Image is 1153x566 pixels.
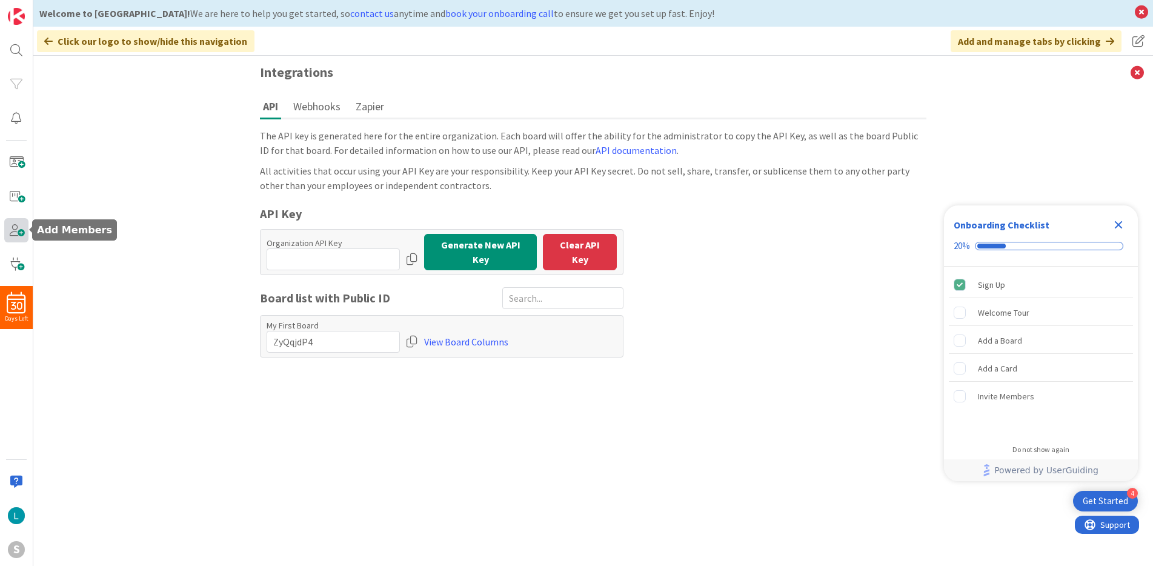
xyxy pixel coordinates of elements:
[954,218,1049,232] div: Onboarding Checklist
[949,383,1133,410] div: Invite Members is incomplete.
[978,361,1017,376] div: Add a Card
[954,241,970,251] div: 20%
[1012,445,1069,454] div: Do not show again
[994,463,1098,478] span: Powered by UserGuiding
[8,8,25,25] img: Visit kanbanzone.com
[8,507,25,524] img: LS
[353,95,387,118] button: Zapier
[978,278,1005,292] div: Sign Up
[445,7,554,19] a: book your onboarding call
[25,2,55,16] span: Support
[260,95,281,119] button: API
[596,144,677,156] a: API documentation
[954,241,1128,251] div: Checklist progress: 20%
[502,287,623,309] input: Search...
[944,205,1138,481] div: Checklist Container
[944,459,1138,481] div: Footer
[424,331,508,353] a: View Board Columns
[260,205,623,223] div: API Key
[951,30,1121,52] div: Add and manage tabs by clicking
[1083,495,1128,507] div: Get Started
[260,164,926,193] div: All activities that occur using your API Key are your responsibility. Keep your API Key secret. D...
[1127,488,1138,499] div: 4
[978,333,1022,348] div: Add a Board
[37,30,254,52] div: Click our logo to show/hide this navigation
[290,95,344,118] button: Webhooks
[978,305,1029,320] div: Welcome Tour
[8,541,25,558] div: S
[267,320,400,331] label: My First Board
[39,6,1129,21] div: We are here to help you get started, so anytime and to ensure we get you set up fast. Enjoy!
[950,459,1132,481] a: Powered by UserGuiding
[260,289,390,307] span: Board list with Public ID
[543,234,617,270] button: Clear API Key
[350,7,394,19] a: contact us
[1109,215,1128,235] div: Close Checklist
[1073,491,1138,511] div: Open Get Started checklist, remaining modules: 4
[424,234,537,270] button: Generate New API Key
[260,128,926,158] div: The API key is generated here for the entire organization. Each board will offer the ability for ...
[949,271,1133,298] div: Sign Up is complete.
[978,389,1034,404] div: Invite Members
[37,224,112,236] h5: Add Members
[944,267,1138,437] div: Checklist items
[267,238,400,248] label: Organization API Key
[949,327,1133,354] div: Add a Board is incomplete.
[39,7,190,19] b: Welcome to [GEOGRAPHIC_DATA]!
[248,56,939,89] h3: Integrations
[949,299,1133,326] div: Welcome Tour is incomplete.
[11,302,22,310] span: 30
[949,355,1133,382] div: Add a Card is incomplete.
